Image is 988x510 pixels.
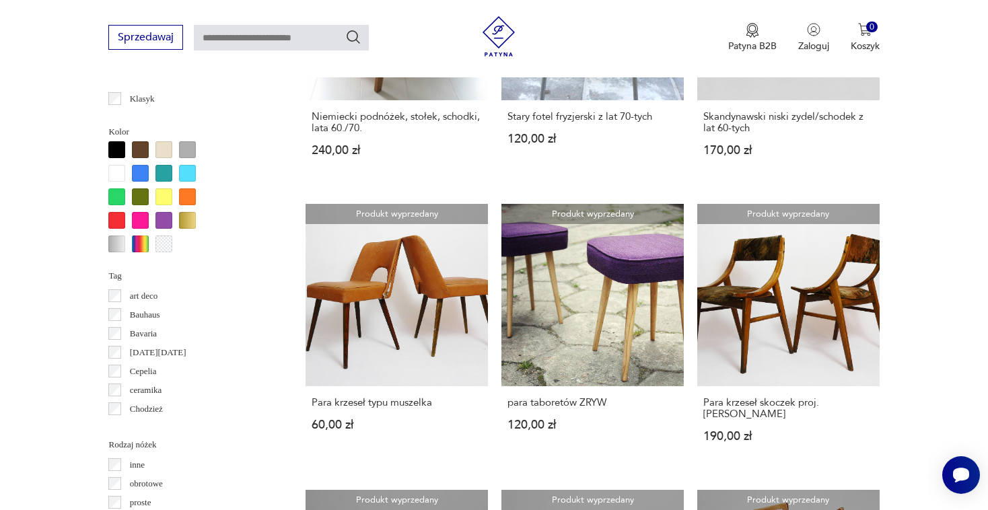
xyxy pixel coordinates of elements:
[728,23,777,52] button: Patyna B2B
[345,29,361,45] button: Szukaj
[130,476,163,491] p: obrotowe
[507,419,678,431] p: 120,00 zł
[746,23,759,38] img: Ikona medalu
[312,397,482,408] h3: Para krzeseł typu muszelka
[312,419,482,431] p: 60,00 zł
[130,364,157,379] p: Cepelia
[851,40,880,52] p: Koszyk
[130,383,162,398] p: ceramika
[108,124,273,139] p: Kolor
[807,23,820,36] img: Ikonka użytkownika
[312,111,482,134] h3: Niemiecki podnóżek, stołek, schodki, lata 60./70.
[130,92,155,106] p: Klasyk
[858,23,872,36] img: Ikona koszyka
[851,23,880,52] button: 0Koszyk
[728,23,777,52] a: Ikona medaluPatyna B2B
[798,23,829,52] button: Zaloguj
[130,495,151,510] p: proste
[703,397,874,420] h3: Para krzeseł skoczek proj. [PERSON_NAME]
[703,145,874,156] p: 170,00 zł
[306,204,488,468] a: Produkt wyprzedanyPara krzeseł typu muszelkaPara krzeseł typu muszelka60,00 zł
[507,133,678,145] p: 120,00 zł
[130,345,186,360] p: [DATE][DATE]
[108,437,273,452] p: Rodzaj nóżek
[130,421,162,435] p: Ćmielów
[130,458,145,472] p: inne
[798,40,829,52] p: Zaloguj
[108,25,183,50] button: Sprzedawaj
[703,111,874,134] h3: Skandynawski niski zydel/schodek z lat 60-tych
[697,204,880,468] a: Produkt wyprzedanyPara krzeseł skoczek proj. Juliusz KędziorekPara krzeseł skoczek proj. [PERSON_...
[130,307,160,322] p: Bauhaus
[130,289,158,303] p: art deco
[507,111,678,122] h3: Stary fotel fryzjerski z lat 70-tych
[312,145,482,156] p: 240,00 zł
[942,456,980,494] iframe: Smartsupp widget button
[108,34,183,43] a: Sprzedawaj
[130,402,163,416] p: Chodzież
[507,397,678,408] h3: para taboretów ZRYW
[728,40,777,52] p: Patyna B2B
[108,268,273,283] p: Tag
[479,16,519,57] img: Patyna - sklep z meblami i dekoracjami vintage
[703,431,874,442] p: 190,00 zł
[866,22,878,33] div: 0
[501,204,684,468] a: Produkt wyprzedanypara taboretów ZRYWpara taboretów ZRYW120,00 zł
[130,326,157,341] p: Bavaria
